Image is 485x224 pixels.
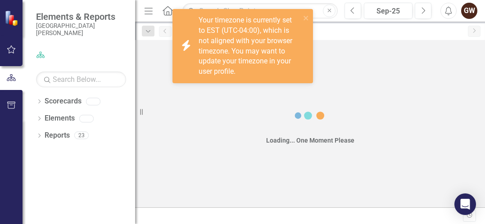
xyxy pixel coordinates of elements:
[45,96,82,107] a: Scorecards
[36,11,126,22] span: Elements & Reports
[199,15,300,77] div: Your timezone is currently set to EST (UTC-04:00), which is not aligned with your browser timezon...
[45,113,75,124] a: Elements
[45,130,70,141] a: Reports
[364,3,412,19] button: Sep-25
[303,13,309,23] button: close
[74,132,89,139] div: 23
[461,3,477,19] button: GW
[36,72,126,87] input: Search Below...
[454,193,476,215] div: Open Intercom Messenger
[36,22,126,37] small: [GEOGRAPHIC_DATA][PERSON_NAME]
[5,10,20,26] img: ClearPoint Strategy
[266,136,354,145] div: Loading... One Moment Please
[367,6,409,17] div: Sep-25
[182,3,338,19] input: Search ClearPoint...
